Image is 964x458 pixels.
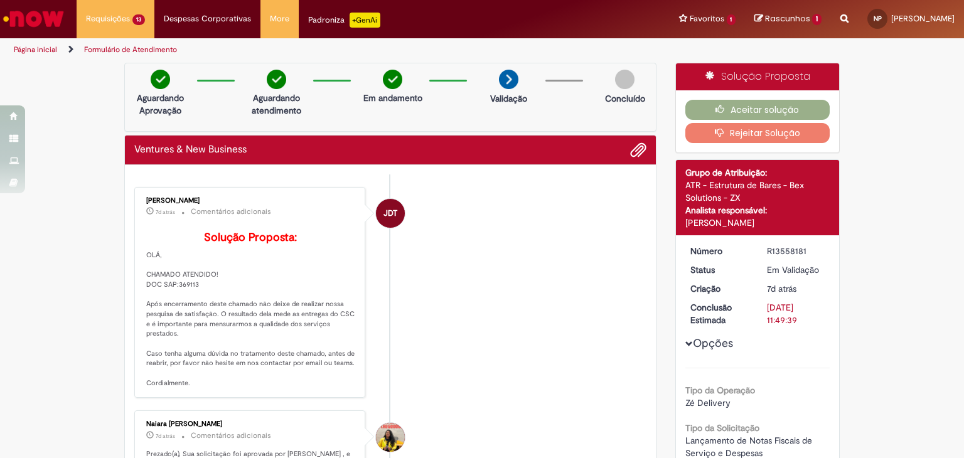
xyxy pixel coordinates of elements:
small: Comentários adicionais [191,206,271,217]
img: check-circle-green.png [267,70,286,89]
b: Solução Proposta: [204,230,297,245]
span: Requisições [86,13,130,25]
div: Jessica Dayane Teixeira Barbosa [376,199,405,228]
button: Rejeitar Solução [685,123,830,143]
p: Aguardando atendimento [246,92,307,117]
div: Naiara Domingues Rodrigues Santos [376,423,405,452]
span: 7d atrás [156,432,175,440]
a: Rascunhos [754,13,822,25]
dt: Número [681,245,758,257]
time: 23/09/2025 13:26:23 [156,208,175,216]
button: Aceitar solução [685,100,830,120]
span: Rascunhos [765,13,810,24]
span: NP [874,14,882,23]
time: 23/09/2025 10:34:43 [767,283,796,294]
div: Grupo de Atribuição: [685,166,830,179]
div: Em Validação [767,264,825,276]
span: 7d atrás [156,208,175,216]
img: check-circle-green.png [151,70,170,89]
h2: Ventures & New Business Histórico de tíquete [134,144,247,156]
img: ServiceNow [1,6,66,31]
div: [PERSON_NAME] [146,197,355,205]
span: [PERSON_NAME] [891,13,955,24]
span: Favoritos [690,13,724,25]
p: Concluído [605,92,645,105]
span: Zé Delivery [685,397,731,408]
img: check-circle-green.png [383,70,402,89]
div: [PERSON_NAME] [685,216,830,229]
div: Padroniza [308,13,380,28]
p: OLÁ, CHAMADO ATENDIDO! DOC SAP:369113 Após encerramento deste chamado não deixe de realizar nossa... [146,232,355,388]
ul: Trilhas de página [9,38,633,61]
time: 23/09/2025 11:49:39 [156,432,175,440]
img: img-circle-grey.png [615,70,635,89]
span: 7d atrás [767,283,796,294]
span: 1 [812,14,822,25]
dt: Conclusão Estimada [681,301,758,326]
div: [DATE] 11:49:39 [767,301,825,326]
span: 1 [727,14,736,25]
dt: Criação [681,282,758,295]
small: Comentários adicionais [191,430,271,441]
dt: Status [681,264,758,276]
span: 13 [132,14,145,25]
span: Despesas Corporativas [164,13,251,25]
b: Tipo da Operação [685,385,755,396]
div: R13558181 [767,245,825,257]
p: Validação [490,92,527,105]
div: Analista responsável: [685,204,830,216]
img: arrow-next.png [499,70,518,89]
button: Adicionar anexos [630,142,646,158]
p: Aguardando Aprovação [130,92,191,117]
p: +GenAi [350,13,380,28]
p: Em andamento [363,92,422,104]
a: Formulário de Atendimento [84,45,177,55]
div: ATR - Estrutura de Bares - Bex Solutions - ZX [685,179,830,204]
div: 23/09/2025 10:34:43 [767,282,825,295]
div: Naiara [PERSON_NAME] [146,420,355,428]
div: Solução Proposta [676,63,840,90]
a: Página inicial [14,45,57,55]
span: JDT [383,198,397,228]
b: Tipo da Solicitação [685,422,759,434]
span: More [270,13,289,25]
